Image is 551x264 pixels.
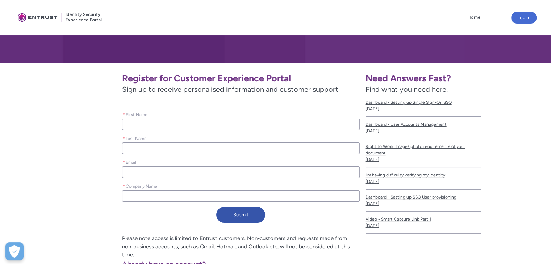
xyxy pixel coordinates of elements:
[366,143,481,156] span: Right to Work: Image/ photo requirements of your document
[123,136,125,141] abbr: required
[366,190,481,212] a: Dashboard - Setting up SSO User provisioning[DATE]
[366,201,379,206] lightning-formatted-date-time: [DATE]
[5,242,24,260] div: Cookie Preferences
[366,121,481,128] span: Dashboard - User Accounts Management
[366,172,481,178] span: I’m having difficulty verifying my identity
[366,106,379,111] lightning-formatted-date-time: [DATE]
[122,158,139,166] label: Email
[122,84,359,95] span: Sign up to receive personalised information and customer support
[366,179,379,184] lightning-formatted-date-time: [DATE]
[122,182,160,190] label: Company Name
[366,212,481,234] a: Video - Smart Capture Link Part 1[DATE]
[5,242,24,260] button: Open Preferences
[366,73,481,84] h1: Need Answers Fast?
[123,184,125,189] abbr: required
[123,160,125,165] abbr: required
[21,234,360,259] p: Please note access is limited to Entrust customers. Non-customers and requests made from non-busi...
[366,85,448,94] span: Find what you need here.
[366,157,379,162] lightning-formatted-date-time: [DATE]
[122,110,150,118] label: First Name
[366,99,481,106] span: Dashboard - Setting up Single Sign-On SSO
[216,207,265,223] button: Submit
[366,117,481,139] a: Dashboard - User Accounts Management[DATE]
[122,73,359,84] h1: Register for Customer Experience Portal
[366,167,481,190] a: I’m having difficulty verifying my identity[DATE]
[366,194,481,200] span: Dashboard - Setting up SSO User provisioning
[366,95,481,117] a: Dashboard - Setting up Single Sign-On SSO[DATE]
[511,12,537,24] button: Log in
[122,134,150,142] label: Last Name
[366,128,379,133] lightning-formatted-date-time: [DATE]
[466,12,482,23] a: Home
[366,223,379,228] lightning-formatted-date-time: [DATE]
[366,216,481,222] span: Video - Smart Capture Link Part 1
[366,139,481,167] a: Right to Work: Image/ photo requirements of your document[DATE]
[123,112,125,117] abbr: required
